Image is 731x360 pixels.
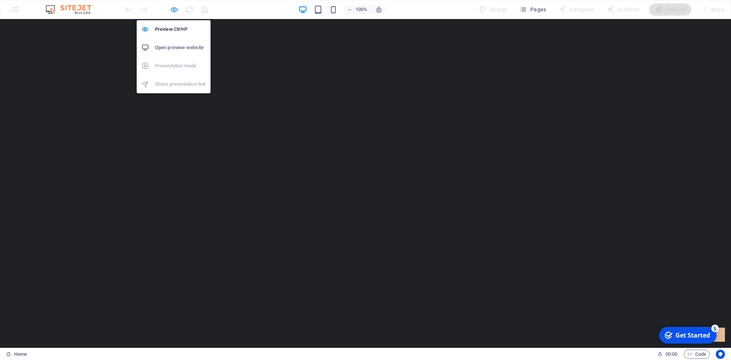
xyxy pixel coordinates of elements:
button: 100% [344,5,371,14]
img: Editor Logo [44,5,101,14]
span: Pages [519,6,546,13]
button: Pages [516,3,549,16]
button: Usercentrics [716,350,725,359]
button: Code [684,350,710,359]
i: On resize automatically adjust zoom level to fit chosen device. [375,6,382,13]
div: Get Started 5 items remaining, 0% complete [4,3,62,20]
h6: 100% [356,5,368,14]
h6: Preview Ctrl+P [155,25,206,34]
div: Get Started [21,7,55,16]
span: Code [687,350,706,359]
a: Home [6,350,27,359]
div: 5 [56,1,64,8]
h6: Open preview website [155,43,206,52]
span: : [671,351,672,357]
span: 00 00 [666,350,677,359]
